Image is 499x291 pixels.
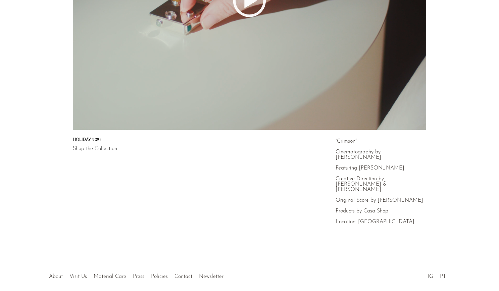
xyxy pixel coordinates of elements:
a: Press [133,274,144,279]
a: Visit Us [69,274,87,279]
ul: Social Medias [425,269,449,281]
ul: Quick links [46,269,227,281]
a: Contact [174,274,192,279]
p: Products by Casa Shop Location: [GEOGRAPHIC_DATA] [336,208,426,225]
p: “Crimson” [336,139,426,144]
p: Creative Direction by [PERSON_NAME] & [PERSON_NAME] [336,176,426,192]
a: IG [428,274,433,279]
p: Original Score by [PERSON_NAME] [336,198,426,203]
a: PT [440,274,446,279]
a: About [49,274,63,279]
a: Shop the Collection [73,146,117,151]
p: Cinematography by [PERSON_NAME] Featuring [PERSON_NAME] [336,149,426,171]
h3: Holiday 2024 [73,137,101,143]
a: Material Care [94,274,126,279]
a: Policies [151,274,168,279]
